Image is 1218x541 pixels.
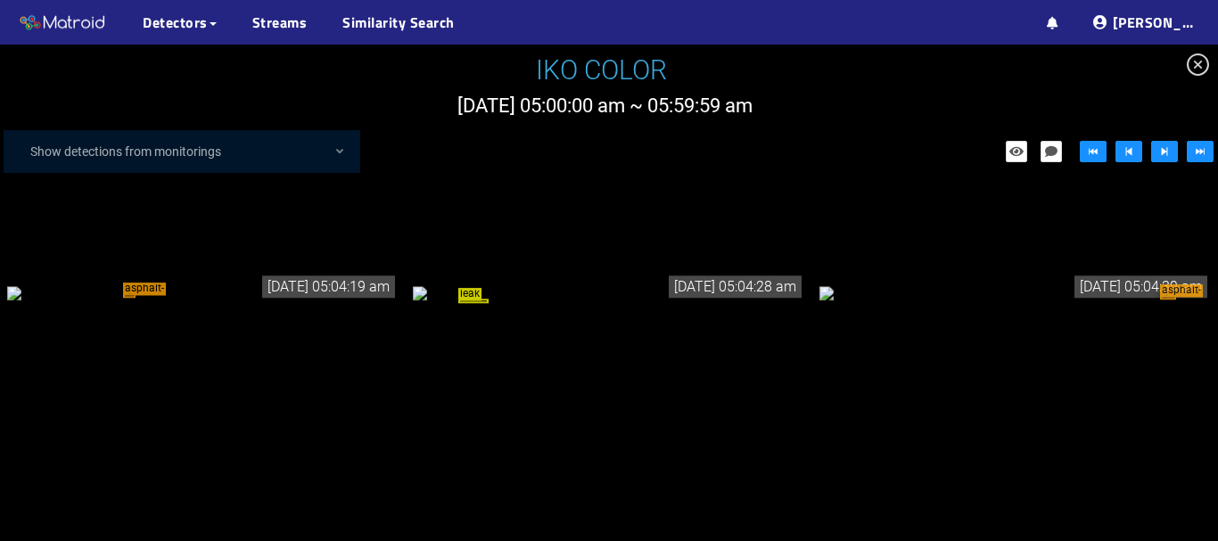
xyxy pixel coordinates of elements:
span: fast-backward [1087,145,1099,160]
span: close-circle [1178,45,1218,85]
div: [DATE] 05:04:19 am [262,276,395,299]
a: Streams [252,12,308,33]
span: asphalt-drops [1160,285,1203,298]
span: step-backward [1123,145,1135,160]
span: fast-forward [1194,145,1206,160]
div: Show detections from monitorings [21,134,360,169]
img: Matroid logo [18,10,107,37]
button: fast-backward [1080,141,1107,162]
span: Detectors [143,12,208,33]
a: Similarity Search [342,12,455,33]
div: [DATE] 05:04:39 am [1074,276,1207,299]
span: step-forward [1158,145,1171,160]
span: leak [458,288,481,300]
div: [DATE] 05:04:28 am [669,276,802,299]
button: step-forward [1151,141,1178,162]
button: step-backward [1115,141,1142,162]
button: fast-forward [1187,141,1214,162]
